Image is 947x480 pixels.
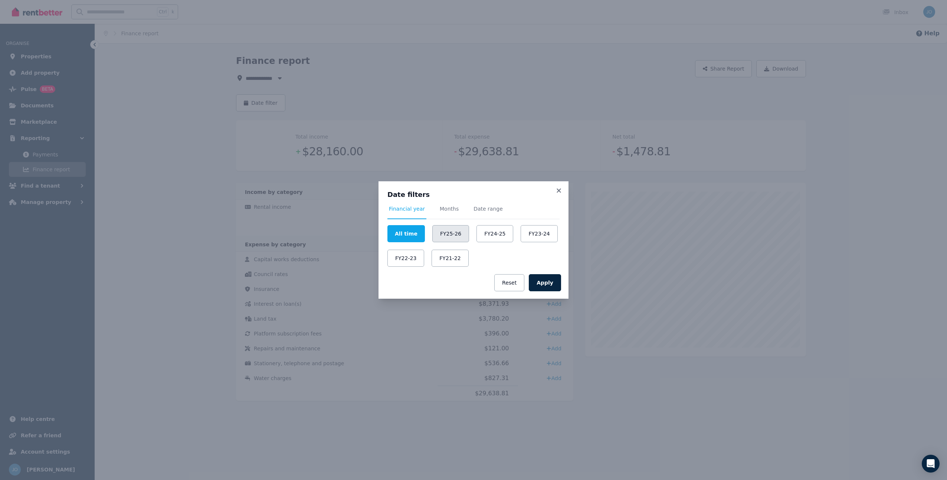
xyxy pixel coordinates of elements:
[432,225,469,242] button: FY25-26
[476,225,513,242] button: FY24-25
[494,274,524,291] button: Reset
[521,225,557,242] button: FY23-24
[432,250,468,267] button: FY21-22
[389,205,425,213] span: Financial year
[387,190,560,199] h3: Date filters
[529,274,561,291] button: Apply
[387,225,425,242] button: All time
[473,205,503,213] span: Date range
[922,455,940,473] div: Open Intercom Messenger
[440,205,459,213] span: Months
[387,250,424,267] button: FY22-23
[387,205,560,219] nav: Tabs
